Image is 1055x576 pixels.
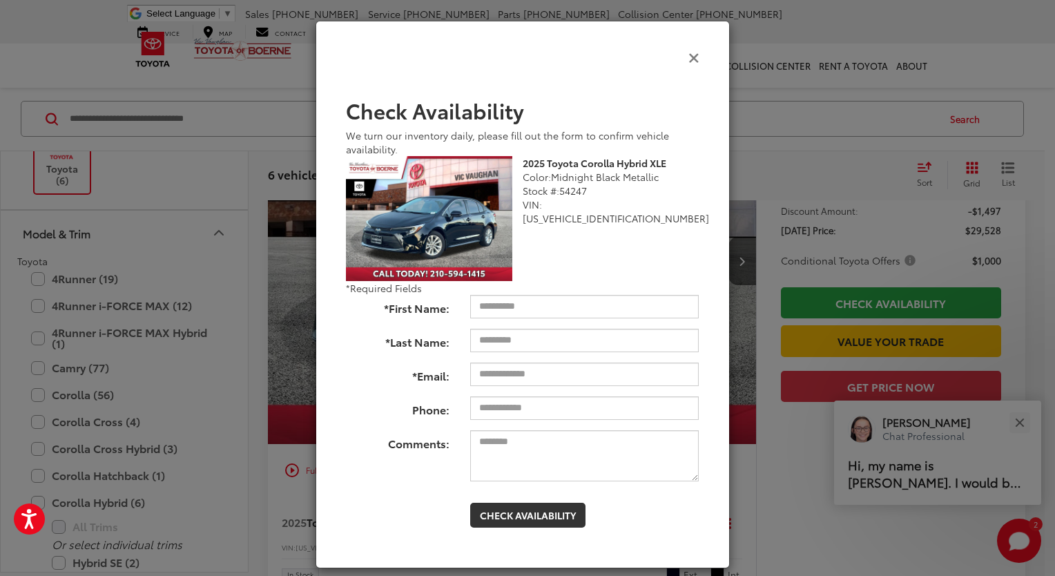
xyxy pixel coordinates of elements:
[336,396,461,418] label: Phone:
[551,170,659,184] span: Midnight Black Metallic
[336,329,461,350] label: *Last Name:
[336,363,461,384] label: *Email:
[688,50,699,64] button: Close
[523,198,542,211] span: VIN:
[523,156,666,170] b: 2025 Toyota Corolla Hybrid XLE
[470,503,585,528] button: Check Availability
[336,430,461,452] label: Comments:
[523,170,551,184] span: Color:
[559,184,587,198] span: 54247
[346,156,512,281] img: 2025 Toyota Corolla Hybrid XLE
[346,281,422,295] span: *Required Fields
[523,211,709,225] span: [US_VEHICLE_IDENTIFICATION_NUMBER]
[346,128,699,156] div: We turn our inventory daily, please fill out the form to confirm vehicle availability.
[346,99,699,122] h2: Check Availability
[523,184,559,198] span: Stock #:
[336,295,461,316] label: *First Name:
